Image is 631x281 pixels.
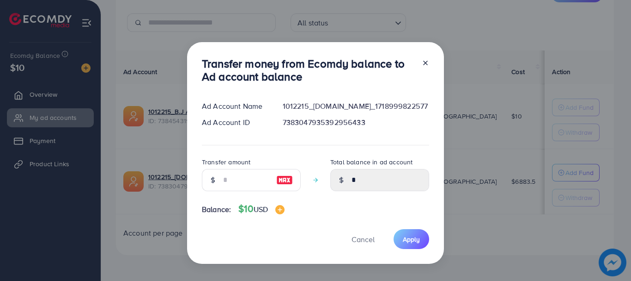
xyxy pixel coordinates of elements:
[330,157,413,167] label: Total balance in ad account
[254,204,268,214] span: USD
[275,205,285,214] img: image
[403,235,420,244] span: Apply
[202,57,414,84] h3: Transfer money from Ecomdy balance to Ad account balance
[394,229,429,249] button: Apply
[275,117,437,128] div: 7383047935392956433
[275,101,437,112] div: 1012215_[DOMAIN_NAME]_1718999822577
[238,203,285,215] h4: $10
[352,234,375,244] span: Cancel
[340,229,386,249] button: Cancel
[202,204,231,215] span: Balance:
[202,157,250,167] label: Transfer amount
[194,117,275,128] div: Ad Account ID
[276,175,293,186] img: image
[194,101,275,112] div: Ad Account Name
